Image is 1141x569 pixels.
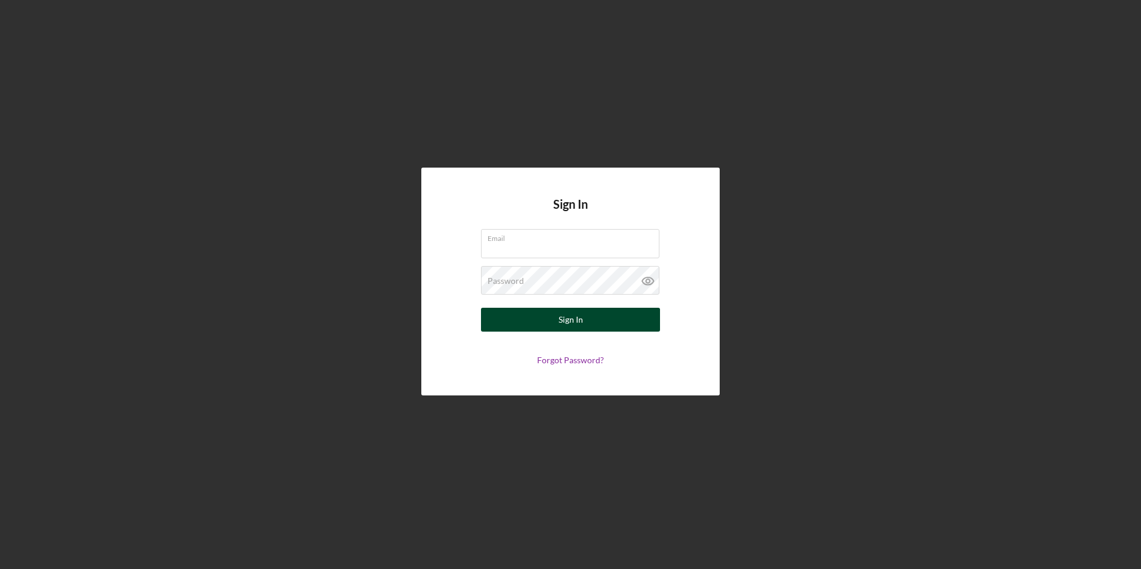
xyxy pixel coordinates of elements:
button: Sign In [481,308,660,332]
div: Sign In [559,308,583,332]
a: Forgot Password? [537,355,604,365]
label: Email [488,230,659,243]
label: Password [488,276,524,286]
h4: Sign In [553,197,588,229]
